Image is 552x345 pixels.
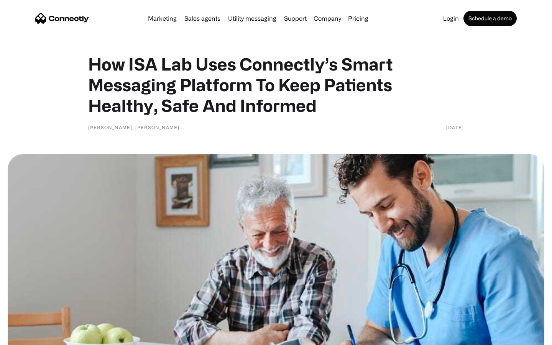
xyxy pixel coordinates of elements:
[345,15,371,21] a: Pricing
[145,15,180,21] a: Marketing
[463,11,517,26] a: Schedule a demo
[181,15,223,21] a: Sales agents
[440,15,462,21] a: Login
[15,332,46,342] ul: Language list
[88,54,464,116] h1: How ISA Lab Uses Connectly’s Smart Messaging Platform To Keep Patients Healthy, Safe And Informed
[446,123,464,131] div: [DATE]
[225,15,279,21] a: Utility messaging
[281,15,310,21] a: Support
[88,123,179,131] div: [PERSON_NAME], [PERSON_NAME]
[8,332,46,342] aside: Language selected: English
[314,13,341,24] div: Company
